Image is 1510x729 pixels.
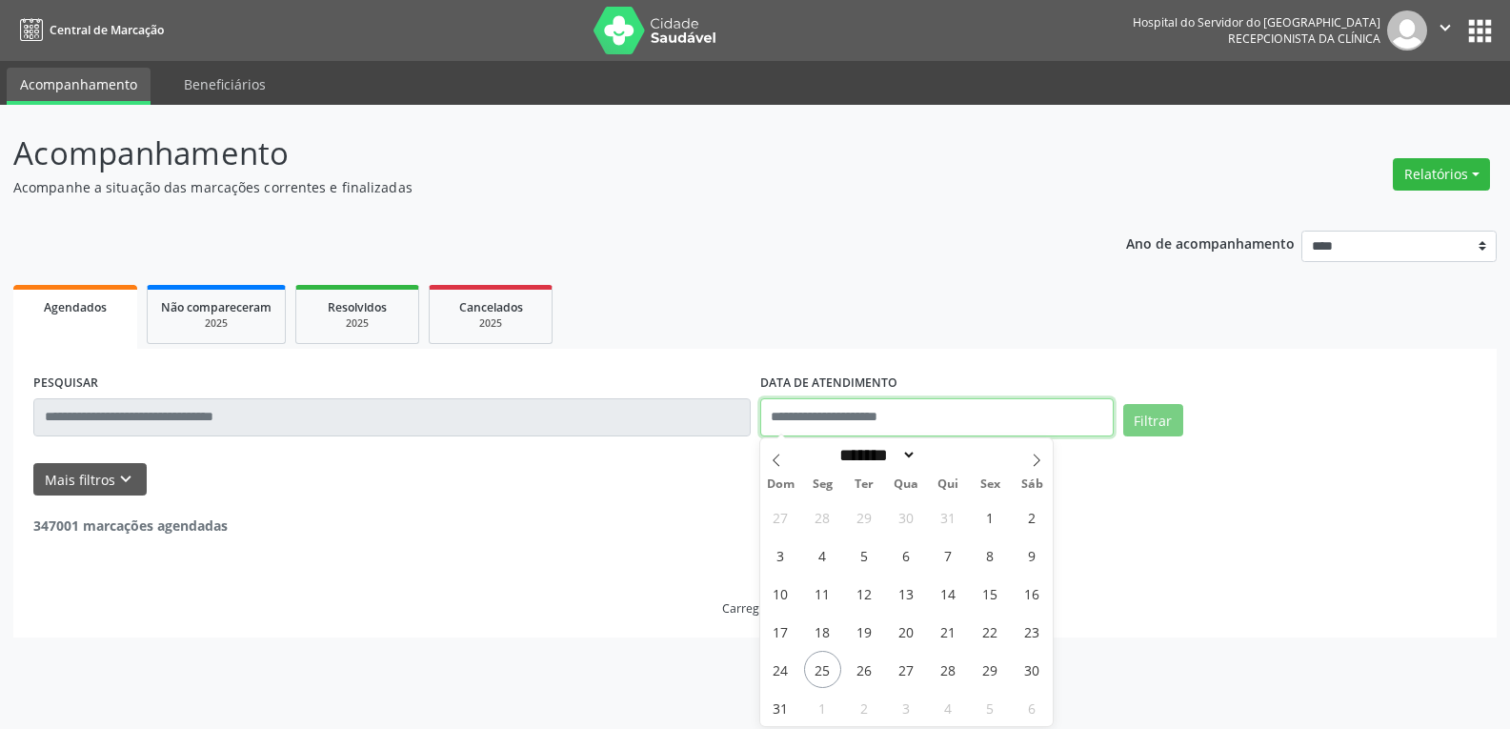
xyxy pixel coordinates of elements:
span: Agosto 30, 2025 [1014,651,1051,688]
span: Agosto 5, 2025 [846,537,883,574]
span: Agosto 14, 2025 [930,575,967,612]
div: Hospital do Servidor do [GEOGRAPHIC_DATA] [1133,14,1380,30]
a: Beneficiários [171,68,279,101]
p: Ano de acompanhamento [1126,231,1295,254]
span: Agosto 6, 2025 [888,537,925,574]
span: Qui [927,478,969,491]
span: Seg [801,478,843,491]
span: Agosto 7, 2025 [930,537,967,574]
span: Agosto 31, 2025 [762,689,799,726]
div: 2025 [310,316,405,331]
span: Sáb [1011,478,1053,491]
span: Julho 27, 2025 [762,498,799,536]
span: Agosto 4, 2025 [804,537,841,574]
span: Agosto 24, 2025 [762,651,799,688]
button: Filtrar [1123,404,1183,436]
button: Mais filtroskeyboard_arrow_down [33,463,147,496]
span: Agosto 16, 2025 [1014,575,1051,612]
span: Agosto 23, 2025 [1014,613,1051,650]
i:  [1435,17,1456,38]
span: Agosto 17, 2025 [762,613,799,650]
span: Julho 30, 2025 [888,498,925,536]
input: Year [916,445,979,465]
span: Setembro 6, 2025 [1014,689,1051,726]
span: Agosto 9, 2025 [1014,537,1051,574]
label: DATA DE ATENDIMENTO [760,369,897,398]
span: Julho 28, 2025 [804,498,841,536]
span: Agosto 1, 2025 [972,498,1009,536]
div: 2025 [443,316,538,331]
span: Qua [885,478,927,491]
span: Julho 29, 2025 [846,498,883,536]
span: Agosto 13, 2025 [888,575,925,612]
span: Setembro 3, 2025 [888,689,925,726]
span: Dom [760,478,802,491]
button: Relatórios [1393,158,1490,191]
span: Ter [843,478,885,491]
span: Recepcionista da clínica [1228,30,1380,47]
span: Agendados [44,299,107,315]
span: Setembro 4, 2025 [930,689,967,726]
span: Agosto 28, 2025 [930,651,967,688]
i: keyboard_arrow_down [115,469,136,490]
span: Central de Marcação [50,22,164,38]
span: Agosto 15, 2025 [972,575,1009,612]
span: Setembro 1, 2025 [804,689,841,726]
span: Setembro 2, 2025 [846,689,883,726]
span: Agosto 26, 2025 [846,651,883,688]
span: Agosto 8, 2025 [972,537,1009,574]
span: Agosto 18, 2025 [804,613,841,650]
span: Agosto 25, 2025 [804,651,841,688]
span: Sex [969,478,1011,491]
span: Agosto 2, 2025 [1014,498,1051,536]
span: Resolvidos [328,299,387,315]
span: Agosto 21, 2025 [930,613,967,650]
span: Agosto 20, 2025 [888,613,925,650]
span: Agosto 12, 2025 [846,575,883,612]
img: img [1387,10,1427,51]
span: Agosto 19, 2025 [846,613,883,650]
span: Agosto 29, 2025 [972,651,1009,688]
button:  [1427,10,1463,51]
select: Month [834,445,917,465]
span: Agosto 11, 2025 [804,575,841,612]
span: Julho 31, 2025 [930,498,967,536]
div: 2025 [161,316,272,331]
div: Carregando [722,600,788,617]
span: Não compareceram [161,299,272,315]
span: Agosto 10, 2025 [762,575,799,612]
a: Acompanhamento [7,68,151,105]
span: Agosto 3, 2025 [762,537,799,574]
span: Agosto 22, 2025 [972,613,1009,650]
span: Cancelados [459,299,523,315]
a: Central de Marcação [13,14,164,46]
button: apps [1463,14,1497,48]
strong: 347001 marcações agendadas [33,516,228,535]
label: PESQUISAR [33,369,98,398]
p: Acompanhamento [13,130,1052,177]
span: Agosto 27, 2025 [888,651,925,688]
span: Setembro 5, 2025 [972,689,1009,726]
p: Acompanhe a situação das marcações correntes e finalizadas [13,177,1052,197]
